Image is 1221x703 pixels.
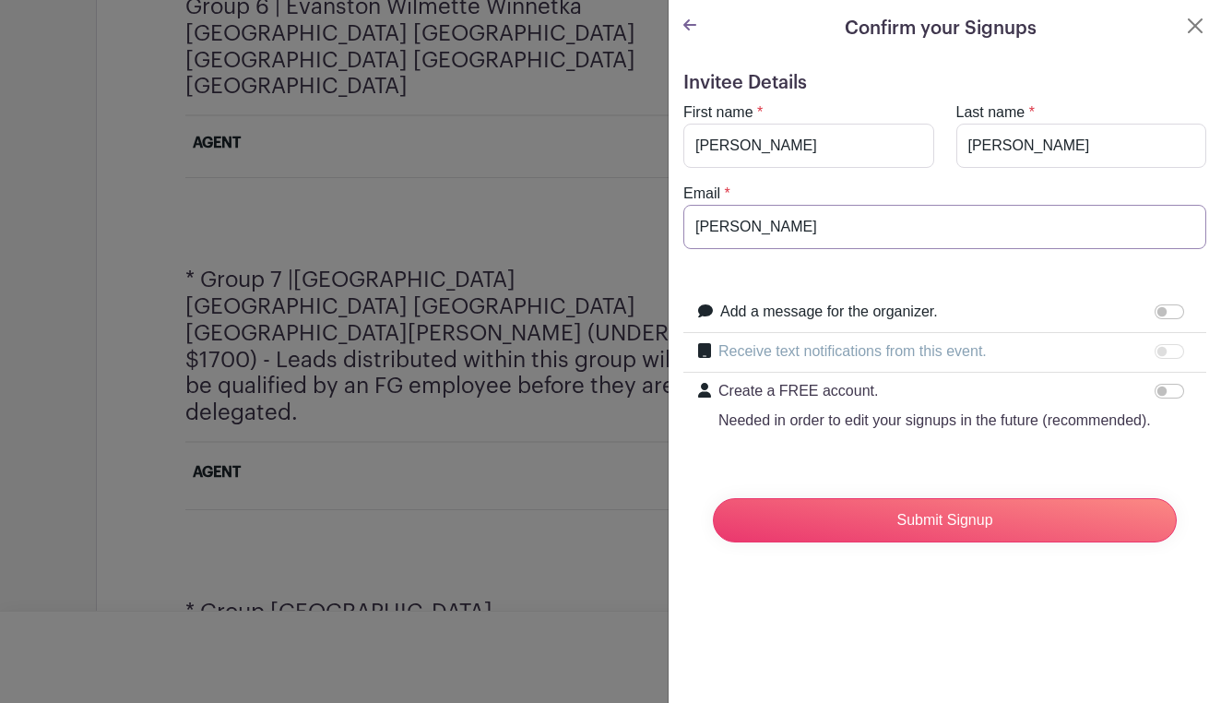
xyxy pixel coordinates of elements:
label: Last name [956,101,1025,124]
label: Receive text notifications from this event. [718,340,987,363]
p: Needed in order to edit your signups in the future (recommended). [718,410,1151,432]
h5: Invitee Details [683,72,1206,94]
label: Add a message for the organizer. [720,301,938,323]
label: Email [683,183,720,205]
input: Submit Signup [713,498,1177,542]
p: Create a FREE account. [718,380,1151,402]
button: Close [1184,15,1206,37]
h5: Confirm your Signups [845,15,1037,42]
label: First name [683,101,753,124]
